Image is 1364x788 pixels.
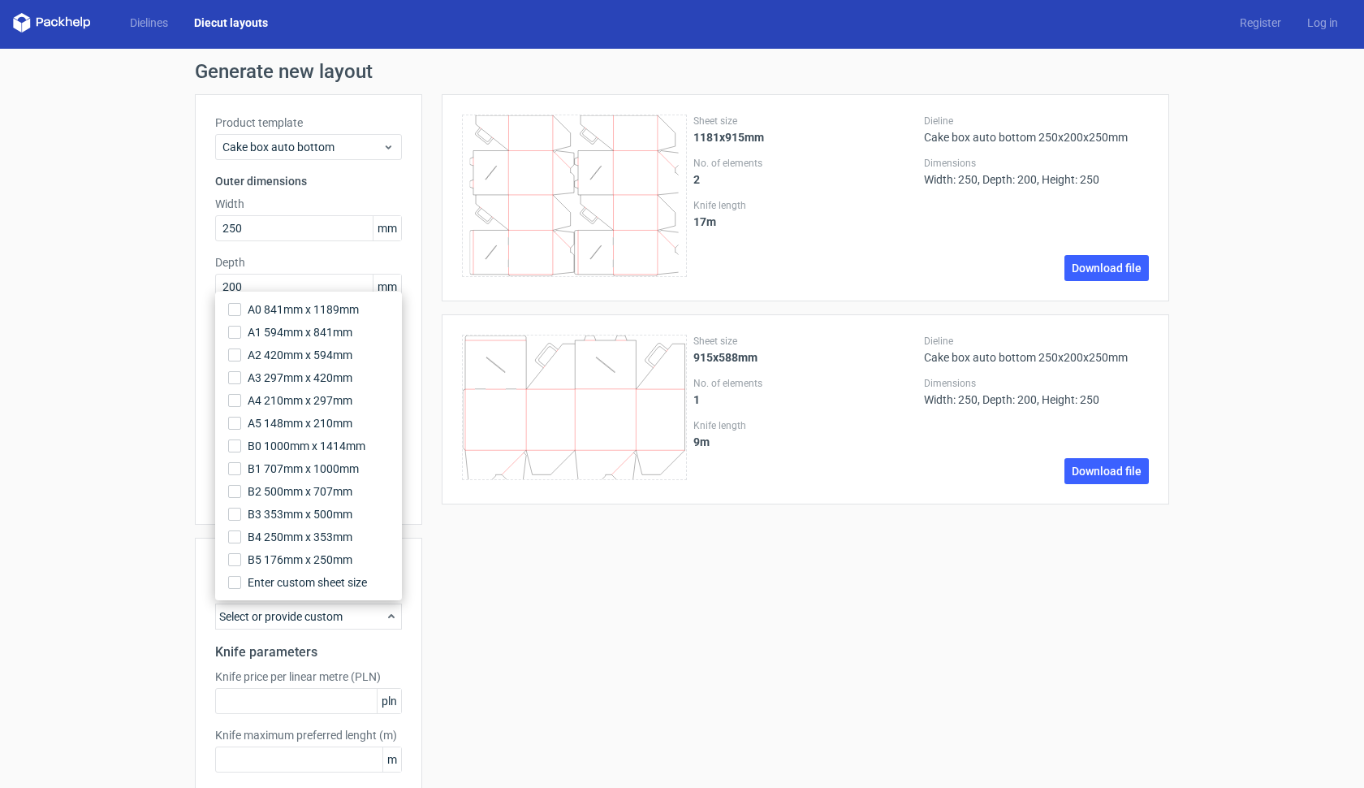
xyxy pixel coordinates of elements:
line: \t [676,165,679,168]
span: pln [377,689,401,713]
line: \t [581,128,585,133]
line: \t [583,135,592,141]
line: \t [553,146,571,150]
line: \t [553,195,571,213]
line: \t [583,128,586,132]
label: Sheet size [693,335,918,348]
line: \t [553,115,571,133]
h3: Outer dimensions [215,173,402,189]
line: \t [575,180,578,182]
line: \t [586,128,597,136]
line: \t [480,207,481,208]
label: No. of elements [693,377,918,390]
line: \t [633,452,636,455]
line: \t [594,218,598,223]
line: \t [594,217,597,221]
line: \t [571,245,574,248]
path: \t [575,273,576,275]
line: \t [492,476,496,480]
line: \t [463,448,465,450]
line: \t [585,207,586,208]
line: \t [611,474,616,479]
span: A5 148mm x 210mm [248,415,352,431]
line: \t [658,115,676,133]
line: \t [590,167,601,180]
line: \t [594,336,595,340]
label: Product template [215,115,402,131]
line: \t [586,208,597,216]
line: \t [481,208,492,216]
line: \t [556,151,574,154]
line: \t [556,230,574,232]
line: \t [493,138,508,150]
line: \t [597,217,598,218]
line: \t [575,164,578,166]
line: \t [489,138,493,144]
line: \t [658,226,676,230]
label: Depth [215,254,402,271]
line: \t [636,450,642,474]
path: \t [596,357,597,358]
line: \t [493,218,508,230]
a: Dielines [117,15,181,31]
h2: Knife parameters [215,643,402,662]
span: A1 594mm x 841mm [248,324,352,340]
line: \t [478,128,481,132]
strong: 1181x915mm [693,131,764,144]
span: A2 420mm x 594mm [248,347,352,363]
line: \t [659,151,661,153]
line: \t [502,452,524,474]
a: Register [1227,15,1294,31]
strong: 2 [693,173,700,186]
line: \t [478,214,487,221]
label: No. of elements [693,157,918,170]
line: \t [594,137,597,141]
line: \t [550,347,556,352]
line: \t [523,455,526,479]
line: \t [571,165,574,168]
path: \t [470,231,472,232]
line: \t [536,362,543,368]
line: \t [553,193,574,195]
line: \t [656,275,658,276]
a: Log in [1294,15,1351,31]
line: \t [653,366,654,367]
line: \t [602,476,606,480]
line: \t [470,164,473,166]
line: \t [478,208,481,212]
line: \t [660,347,666,352]
path: \t [645,359,645,362]
line: \t [633,450,636,452]
line: \t [539,347,549,359]
line: \t [478,135,487,141]
line: \t [539,362,545,366]
a: Download file [1064,458,1149,484]
line: \t [598,218,613,230]
path: \t [538,359,539,362]
line: \t [489,218,493,223]
label: Dimensions [924,377,1149,390]
line: \t [649,362,654,366]
line: \t [581,214,592,223]
label: Knife length [693,199,918,212]
line: \t [486,246,496,259]
line: \t [489,137,492,141]
div: Select or provide custom [215,604,402,630]
line: \t [661,230,679,232]
line: \t [676,253,679,255]
line: \t [654,352,666,366]
line: \t [470,158,473,159]
line: \t [553,151,555,153]
span: B5 176mm x 250mm [248,552,352,568]
line: \t [492,137,494,138]
path: \t [524,336,526,337]
line: \t [611,452,633,474]
strong: 9 m [693,435,710,448]
line: \t [598,138,613,150]
span: Enter custom sheet size [248,574,367,591]
path: \t [548,347,550,348]
label: Dieline [924,115,1149,128]
line: \t [480,128,481,128]
line: \t [596,357,615,372]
